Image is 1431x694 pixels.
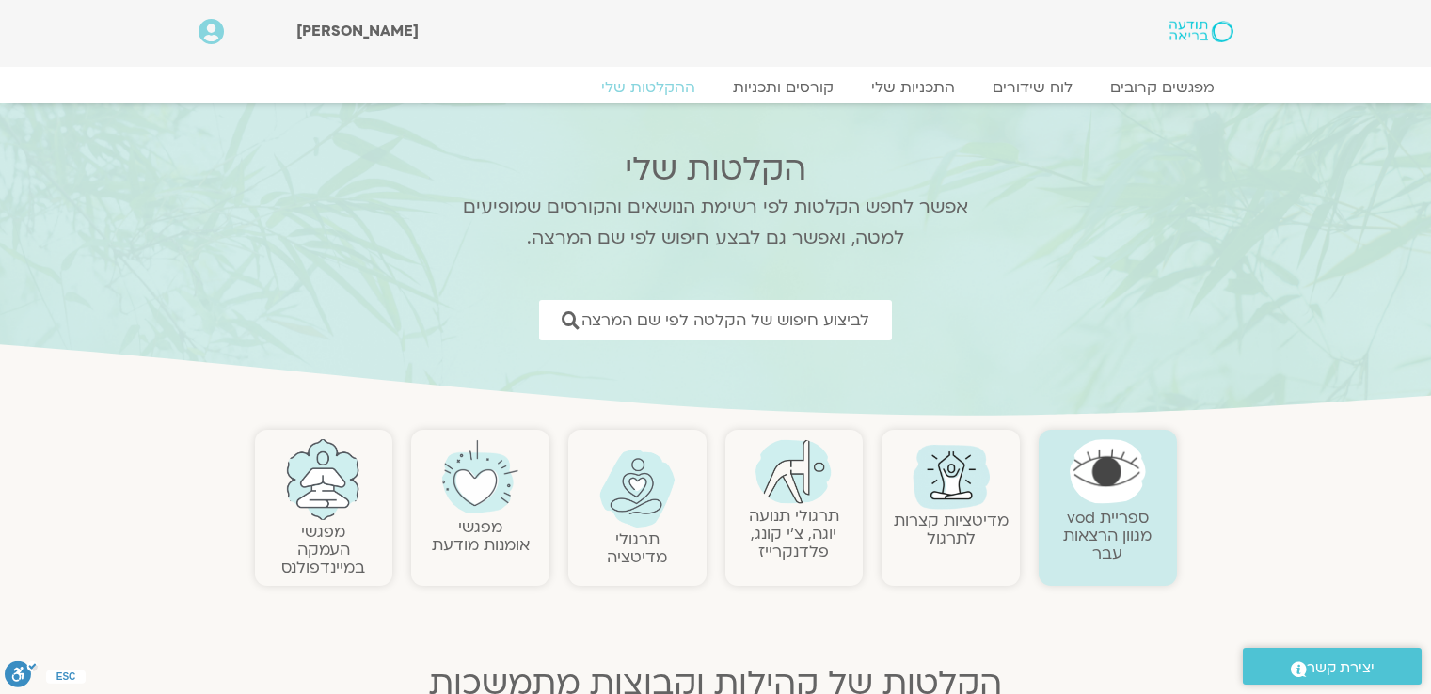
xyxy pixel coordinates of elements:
p: אפשר לחפש הקלטות לפי רשימת הנושאים והקורסים שמופיעים למטה, ואפשר גם לבצע חיפוש לפי שם המרצה. [438,192,994,254]
a: ספריית vodמגוון הרצאות עבר [1063,507,1152,564]
span: יצירת קשר [1307,655,1375,681]
a: לביצוע חיפוש של הקלטה לפי שם המרצה [539,300,892,340]
h2: הקלטות שלי [438,150,994,188]
a: מפגשיהעמקה במיינדפולנס [281,521,365,578]
a: תרגולימדיטציה [607,528,667,568]
span: [PERSON_NAME] [296,21,419,41]
a: התכניות שלי [852,78,974,97]
a: קורסים ותכניות [714,78,852,97]
a: ההקלטות שלי [582,78,714,97]
span: לביצוע חיפוש של הקלטה לפי שם המרצה [581,311,869,329]
a: מפגשים קרובים [1091,78,1233,97]
nav: Menu [199,78,1233,97]
a: מפגשיאומנות מודעת [432,516,530,556]
a: לוח שידורים [974,78,1091,97]
a: תרגולי תנועהיוגה, צ׳י קונג, פלדנקרייז [749,505,839,562]
a: יצירת קשר [1243,648,1422,685]
a: מדיטציות קצרות לתרגול [894,510,1009,549]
